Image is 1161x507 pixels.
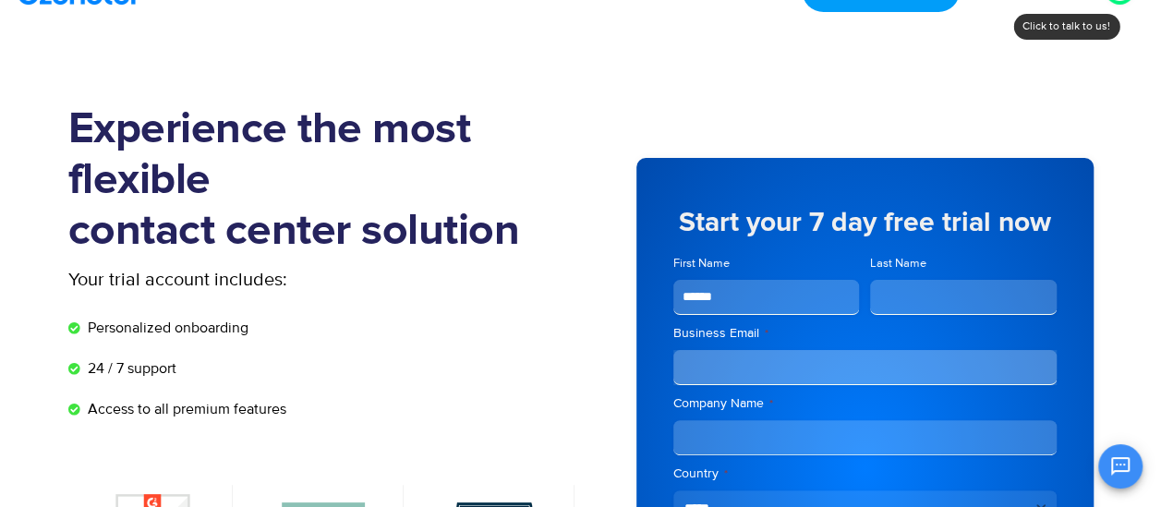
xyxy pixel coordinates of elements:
[673,255,860,272] label: First Name
[1098,444,1143,489] button: Open chat
[68,104,581,257] h1: Experience the most flexible contact center solution
[83,317,248,339] span: Personalized onboarding
[83,357,176,380] span: 24 / 7 support
[673,394,1057,413] label: Company Name
[68,266,442,294] p: Your trial account includes:
[870,255,1057,272] label: Last Name
[673,465,1057,483] label: Country
[673,209,1057,236] h5: Start your 7 day free trial now
[673,324,1057,343] label: Business Email
[83,398,286,420] span: Access to all premium features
